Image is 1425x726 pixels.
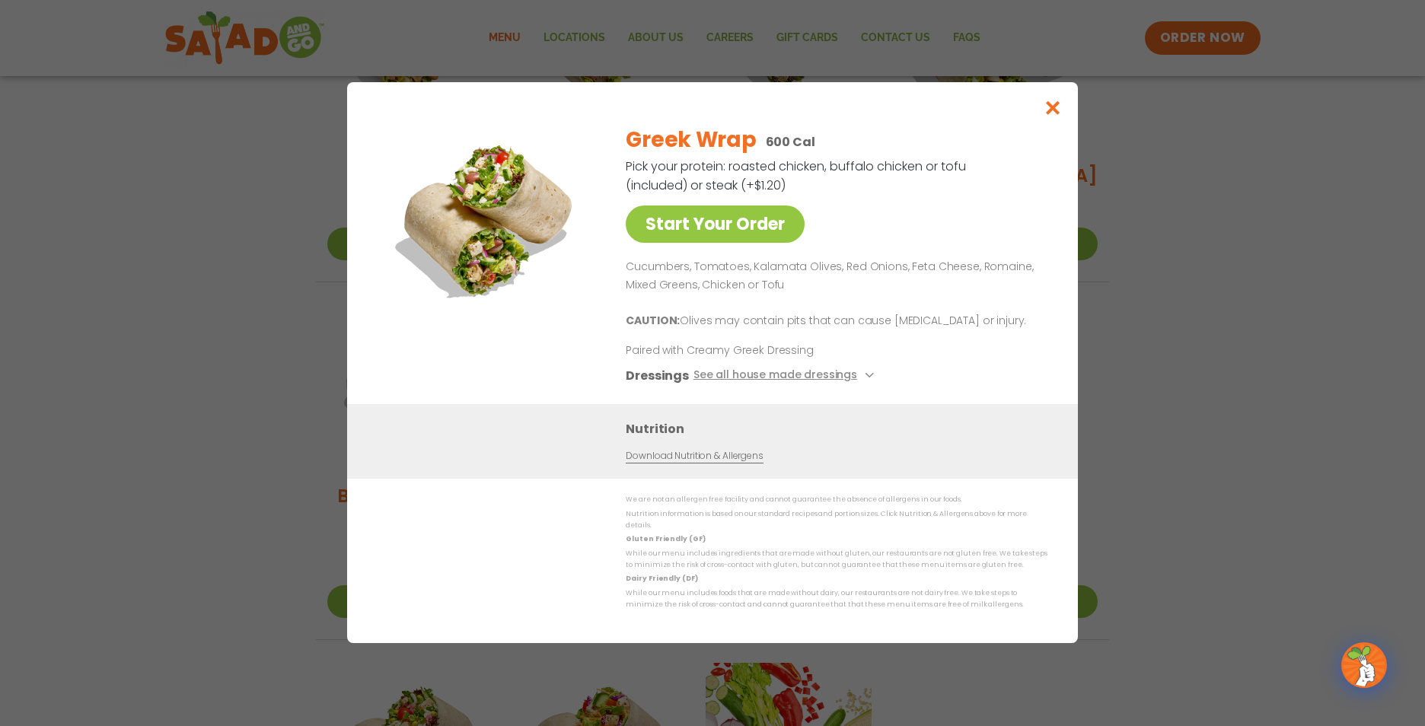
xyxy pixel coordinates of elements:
[626,157,968,195] p: Pick your protein: roasted chicken, buffalo chicken or tofu (included) or steak (+$1.20)
[626,575,697,584] strong: Dairy Friendly (DF)
[1028,82,1078,133] button: Close modal
[626,420,1055,439] h3: Nutrition
[626,548,1047,572] p: While our menu includes ingredients that are made without gluten, our restaurants are not gluten ...
[381,113,595,326] img: Featured product photo for Greek Wrap
[626,508,1047,532] p: Nutrition information is based on our standard recipes and portion sizes. Click Nutrition & Aller...
[626,314,680,329] b: CAUTION:
[626,367,689,386] h3: Dressings
[626,313,1041,331] p: Olives may contain pits that can cause [MEDICAL_DATA] or injury.
[626,124,756,156] h2: Greek Wrap
[626,343,907,359] p: Paired with Creamy Greek Dressing
[626,535,705,544] strong: Gluten Friendly (GF)
[766,132,815,151] p: 600 Cal
[626,258,1041,295] p: Cucumbers, Tomatoes, Kalamata Olives, Red Onions, Feta Cheese, Romaine, Mixed Greens, Chicken or ...
[1343,644,1385,686] img: wpChatIcon
[626,587,1047,611] p: While our menu includes foods that are made without dairy, our restaurants are not dairy free. We...
[626,495,1047,506] p: We are not an allergen free facility and cannot guarantee the absence of allergens in our foods.
[693,367,878,386] button: See all house made dressings
[626,450,763,464] a: Download Nutrition & Allergens
[626,205,805,243] a: Start Your Order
